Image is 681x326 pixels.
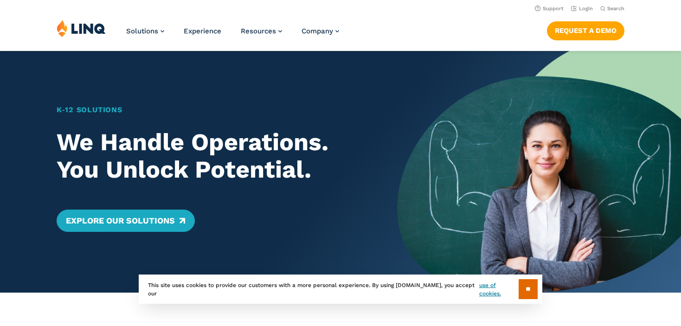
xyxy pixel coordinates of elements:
[397,51,681,293] img: Home Banner
[241,27,276,35] span: Resources
[57,128,369,184] h2: We Handle Operations. You Unlock Potential.
[571,6,593,12] a: Login
[126,27,164,35] a: Solutions
[547,21,624,40] a: Request a Demo
[547,19,624,40] nav: Button Navigation
[184,27,221,35] a: Experience
[241,27,282,35] a: Resources
[57,210,194,232] a: Explore Our Solutions
[57,19,106,37] img: LINQ | K‑12 Software
[302,27,333,35] span: Company
[126,27,158,35] span: Solutions
[302,27,339,35] a: Company
[607,6,624,12] span: Search
[535,6,564,12] a: Support
[600,5,624,12] button: Open Search Bar
[126,19,339,50] nav: Primary Navigation
[57,104,369,115] h1: K‑12 Solutions
[139,275,542,304] div: This site uses cookies to provide our customers with a more personal experience. By using [DOMAIN...
[479,281,519,298] a: use of cookies.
